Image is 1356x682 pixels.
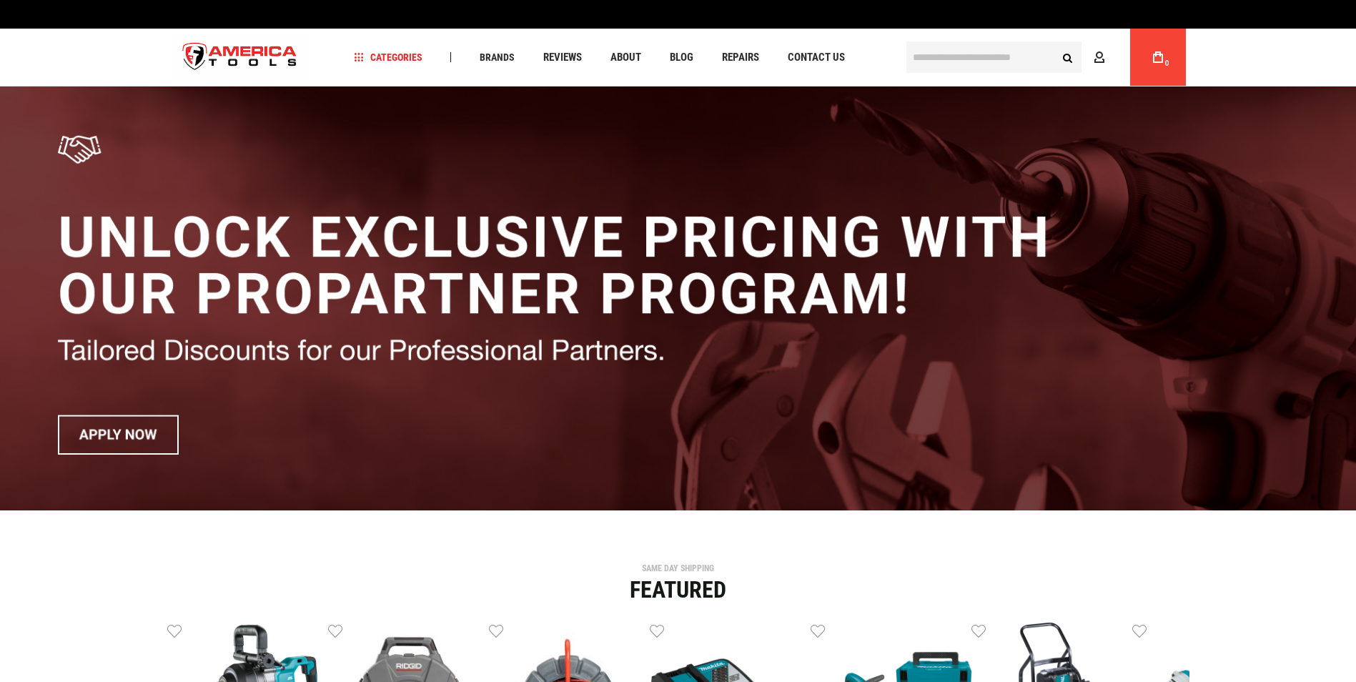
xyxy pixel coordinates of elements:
[1165,59,1169,67] span: 0
[722,52,759,63] span: Repairs
[1144,29,1172,86] a: 0
[171,31,310,84] img: America Tools
[347,48,429,67] a: Categories
[473,48,521,67] a: Brands
[670,52,693,63] span: Blog
[610,52,641,63] span: About
[604,48,648,67] a: About
[537,48,588,67] a: Reviews
[716,48,766,67] a: Repairs
[167,578,1189,601] div: Featured
[354,52,422,62] span: Categories
[543,52,582,63] span: Reviews
[663,48,700,67] a: Blog
[1054,44,1082,71] button: Search
[480,52,515,62] span: Brands
[781,48,851,67] a: Contact Us
[167,564,1189,573] div: SAME DAY SHIPPING
[788,52,845,63] span: Contact Us
[171,31,310,84] a: store logo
